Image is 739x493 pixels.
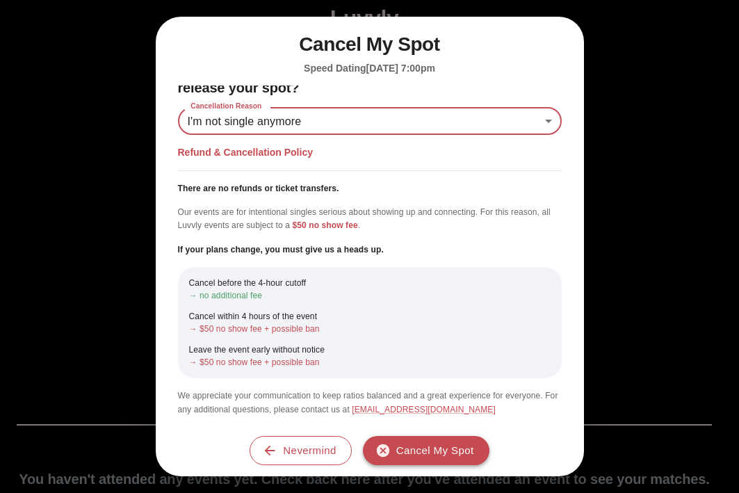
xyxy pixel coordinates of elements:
p: We appreciate your communication to keep ratios balanced and a great experience for everyone. For... [178,389,562,416]
label: Cancellation Reason [184,102,269,112]
p: → $50 no show fee + possible ban [189,323,551,335]
span: $50 no show fee [292,220,357,230]
button: Cancel My Spot [363,436,489,465]
p: Our events are for intentional singles serious about showing up and connecting. For this reason, ... [178,206,562,232]
p: There are no refunds or ticket transfers. [178,182,562,195]
a: [EMAIL_ADDRESS][DOMAIN_NAME] [352,405,496,414]
button: Nevermind [250,436,351,465]
h1: Cancel My Spot [178,33,562,56]
p: Cancel within 4 hours of the event [189,310,551,323]
p: Leave the event early without notice [189,344,551,356]
div: I'm not single anymore [178,107,562,135]
h5: Speed Dating [DATE] 7:00pm [178,62,562,75]
p: Cancel before the 4-hour cutoff [189,277,551,289]
p: If your plans change, you must give us a heads up. [178,243,562,256]
p: → no additional fee [189,289,551,302]
p: → $50 no show fee + possible ban [189,356,551,369]
h5: Refund & Cancellation Policy [178,146,562,159]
